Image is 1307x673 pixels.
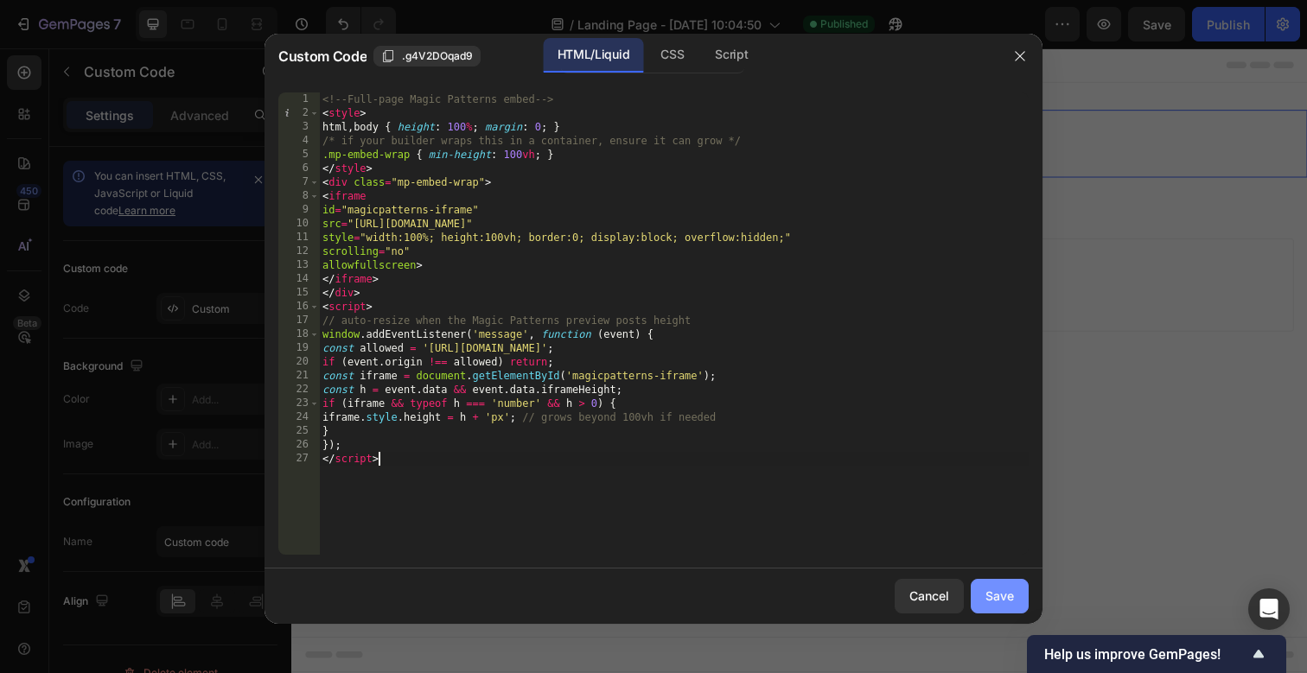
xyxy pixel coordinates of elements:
[971,579,1029,613] button: Save
[278,452,320,466] div: 27
[478,185,560,203] span: Add section
[278,341,320,355] div: 19
[333,224,437,242] div: Choose templates
[278,134,320,148] div: 4
[909,587,949,605] div: Cancel
[985,587,1014,605] div: Save
[278,231,320,244] div: 11
[278,355,320,369] div: 20
[466,245,558,261] span: from URL or image
[278,203,320,217] div: 9
[278,438,320,452] div: 26
[278,175,320,189] div: 7
[469,224,559,242] div: Generate layout
[278,369,320,383] div: 21
[278,314,320,327] div: 17
[278,397,320,410] div: 23
[1044,646,1248,663] span: Help us improve GemPages!
[278,300,320,314] div: 16
[582,245,711,261] span: then drag & drop elements
[278,189,320,203] div: 8
[278,410,320,424] div: 24
[22,39,95,54] div: Custom Code
[278,148,320,162] div: 5
[278,244,320,258] div: 12
[278,217,320,231] div: 10
[1044,644,1269,664] button: Show survey - Help us improve GemPages!
[278,46,367,67] span: Custom Code
[1248,588,1290,630] div: Open Intercom Messenger
[278,92,320,106] div: 1
[278,120,320,134] div: 3
[278,424,320,438] div: 25
[278,258,320,272] div: 13
[647,38,698,73] div: CSS
[895,579,964,613] button: Cancel
[278,106,320,120] div: 2
[278,286,320,300] div: 15
[402,48,473,64] span: .g4V2DOqad9
[278,272,320,286] div: 14
[278,162,320,175] div: 6
[373,46,481,67] button: .g4V2DOqad9
[278,327,320,341] div: 18
[701,38,762,73] div: Script
[595,224,700,242] div: Add blank section
[278,383,320,397] div: 22
[544,38,643,73] div: HTML/Liquid
[324,245,443,261] span: inspired by CRO experts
